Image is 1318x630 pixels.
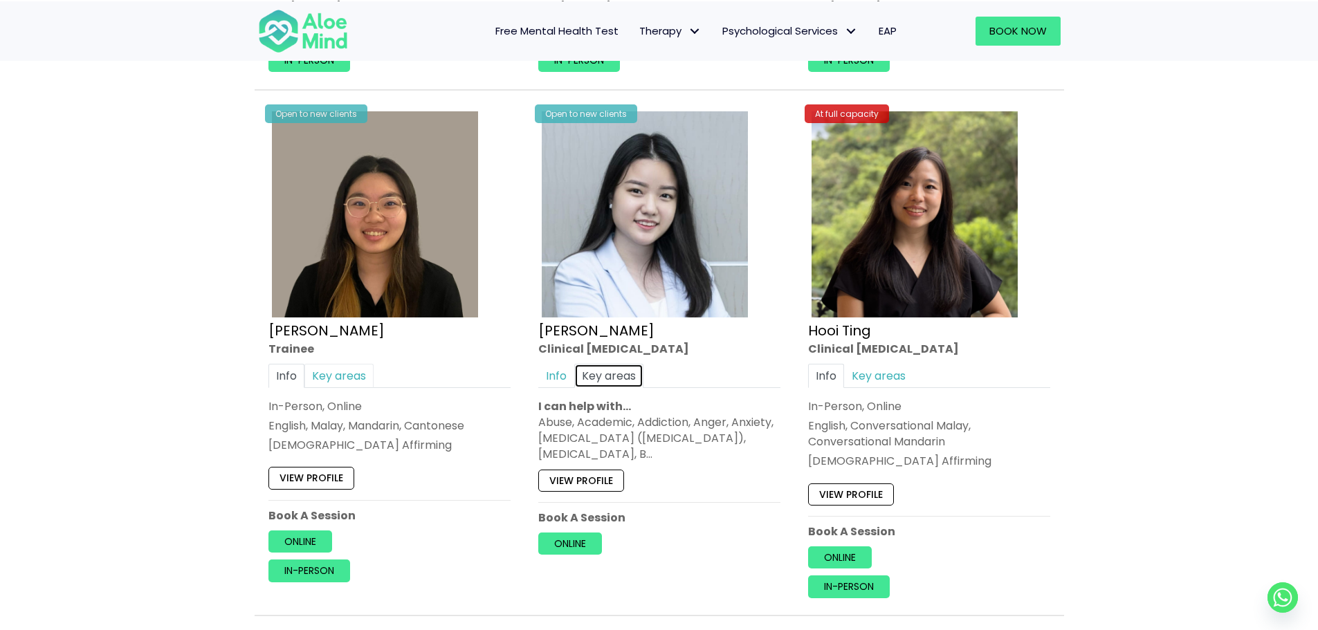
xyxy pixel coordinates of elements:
a: Key areas [574,363,643,387]
div: In-Person, Online [268,398,511,414]
div: At full capacity [805,104,889,123]
div: Open to new clients [265,104,367,123]
a: Info [268,363,304,387]
a: [PERSON_NAME] [538,320,655,340]
a: Online [268,530,332,552]
a: TherapyTherapy: submenu [629,17,712,46]
a: Hooi Ting [808,320,871,340]
img: Hooi ting Clinical Psychologist [812,111,1018,317]
div: In-Person, Online [808,398,1050,414]
div: Trainee [268,340,511,356]
a: In-person [808,49,890,71]
a: [PERSON_NAME] [268,320,385,340]
a: Info [808,363,844,387]
img: Aloe mind Logo [258,8,348,54]
div: [DEMOGRAPHIC_DATA] Affirming [808,453,1050,469]
a: In-person [268,49,350,71]
a: In-person [808,575,890,597]
a: Whatsapp [1267,582,1298,613]
p: Book A Session [808,523,1050,539]
p: English, Conversational Malay, Conversational Mandarin [808,418,1050,450]
span: Free Mental Health Test [495,24,619,38]
img: Profile – Xin Yi [272,111,478,317]
span: Psychological Services: submenu [841,21,861,41]
a: Key areas [304,363,374,387]
a: EAP [868,17,907,46]
p: Book A Session [268,507,511,523]
p: Book A Session [538,509,780,525]
a: In-person [538,49,620,71]
a: View profile [538,469,624,491]
div: Open to new clients [535,104,637,123]
div: Clinical [MEDICAL_DATA] [538,340,780,356]
a: Psychological ServicesPsychological Services: submenu [712,17,868,46]
a: Free Mental Health Test [485,17,629,46]
img: Yen Li Clinical Psychologist [542,111,748,317]
a: Key areas [844,363,913,387]
a: View profile [268,467,354,489]
p: English, Malay, Mandarin, Cantonese [268,418,511,434]
span: Therapy [639,24,702,38]
nav: Menu [366,17,907,46]
a: View profile [808,483,894,505]
a: Info [538,363,574,387]
a: Online [808,546,872,568]
span: EAP [879,24,897,38]
div: [DEMOGRAPHIC_DATA] Affirming [268,437,511,453]
a: In-person [268,559,350,582]
p: I can help with… [538,398,780,414]
span: Book Now [989,24,1047,38]
a: Online [538,532,602,555]
span: Therapy: submenu [685,21,705,41]
div: Abuse, Academic, Addiction, Anger, Anxiety, [MEDICAL_DATA] ([MEDICAL_DATA]), [MEDICAL_DATA], B… [538,414,780,463]
span: Psychological Services [722,24,858,38]
a: Book Now [976,17,1061,46]
div: Clinical [MEDICAL_DATA] [808,340,1050,356]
